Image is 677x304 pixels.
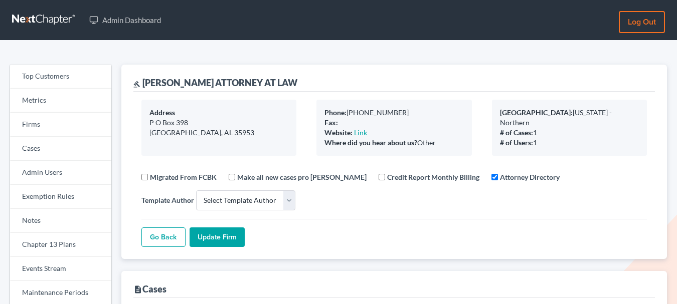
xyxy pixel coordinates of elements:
b: Fax: [324,118,338,127]
a: Events Stream [10,257,111,281]
a: Metrics [10,89,111,113]
a: Exemption Rules [10,185,111,209]
div: [PHONE_NUMBER] [324,108,463,118]
a: Firms [10,113,111,137]
div: Cases [133,283,166,295]
div: 1 [500,138,639,148]
div: 1 [500,128,639,138]
a: Go Back [141,227,186,247]
a: Top Customers [10,65,111,89]
b: # of Cases: [500,128,533,137]
a: Chapter 13 Plans [10,233,111,257]
label: Credit Report Monthly Billing [387,172,479,182]
div: [PERSON_NAME] ATTORNEY AT LAW [133,77,297,89]
div: P O Box 398 [149,118,288,128]
a: Admin Users [10,161,111,185]
b: Where did you hear about us? [324,138,417,147]
b: Website: [324,128,353,137]
b: Address [149,108,175,117]
div: [US_STATE] - Northern [500,108,639,128]
label: Migrated From FCBK [150,172,217,182]
b: Phone: [324,108,347,117]
input: Update Firm [190,227,245,247]
b: # of Users: [500,138,533,147]
label: Make all new cases pro [PERSON_NAME] [237,172,367,182]
i: description [133,285,142,294]
label: Attorney Directory [500,172,560,182]
div: Other [324,138,463,148]
a: Link [354,128,367,137]
div: [GEOGRAPHIC_DATA], AL 35953 [149,128,288,138]
a: Log out [619,11,665,33]
i: gavel [133,81,140,88]
a: Admin Dashboard [84,11,166,29]
label: Template Author [141,195,194,205]
b: [GEOGRAPHIC_DATA]: [500,108,573,117]
a: Notes [10,209,111,233]
a: Cases [10,137,111,161]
